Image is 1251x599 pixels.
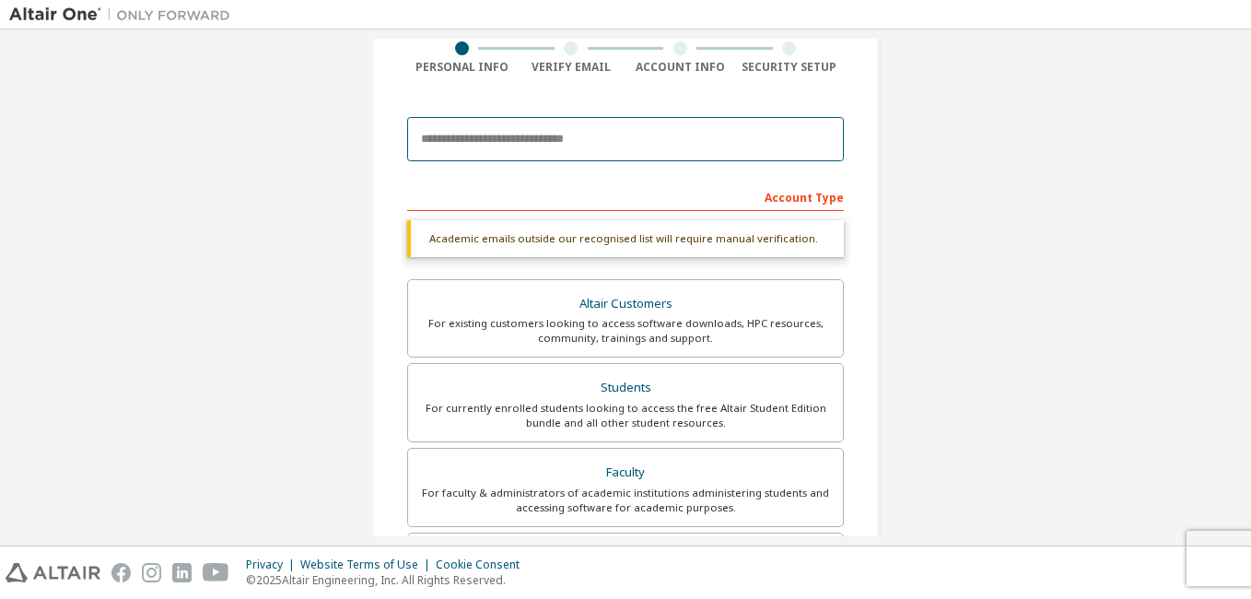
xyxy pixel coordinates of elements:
div: Account Info [625,60,735,75]
img: instagram.svg [142,563,161,582]
img: Altair One [9,6,240,24]
div: For existing customers looking to access software downloads, HPC resources, community, trainings ... [419,316,832,346]
img: altair_logo.svg [6,563,100,582]
div: Cookie Consent [436,558,531,572]
div: Security Setup [735,60,845,75]
div: Account Type [407,182,844,211]
div: For currently enrolled students looking to access the free Altair Student Edition bundle and all ... [419,401,832,430]
div: Academic emails outside our recognised list will require manual verification. [407,220,844,257]
div: For faculty & administrators of academic institutions administering students and accessing softwa... [419,486,832,515]
div: Faculty [419,460,832,486]
div: Altair Customers [419,291,832,317]
div: Students [419,375,832,401]
img: facebook.svg [111,563,131,582]
div: Verify Email [517,60,626,75]
p: © 2025 Altair Engineering, Inc. All Rights Reserved. [246,572,531,588]
img: linkedin.svg [172,563,192,582]
div: Privacy [246,558,300,572]
img: youtube.svg [203,563,229,582]
div: Personal Info [407,60,517,75]
div: Website Terms of Use [300,558,436,572]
